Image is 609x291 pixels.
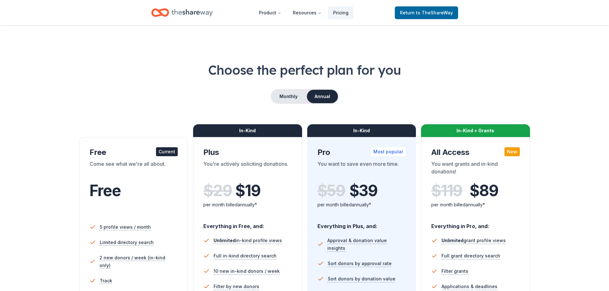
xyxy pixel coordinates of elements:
[441,252,500,260] span: Full grant directory search
[235,182,260,200] span: $ 19
[441,238,464,243] span: Unlimited
[288,6,327,19] button: Resources
[203,160,292,178] div: You're actively soliciting donations.
[151,5,213,20] a: Home
[214,283,259,290] span: Filter by new donors
[100,239,154,246] span: Limited directory search
[441,267,468,275] span: Filter grants
[214,238,236,243] span: Unlimited
[100,223,151,231] span: 5 profile views / month
[214,267,280,275] span: 10 new in-kind donors / week
[193,124,302,137] div: In-Kind
[470,182,498,200] span: $ 89
[328,260,392,267] span: Sort donors by approval rate
[99,254,178,269] span: 2 new donors / week (in-kind only)
[431,160,520,178] div: You want grants and in-kind donations!
[504,147,520,156] div: New
[307,90,338,103] button: Annual
[328,275,395,283] span: Sort donors by donation value
[328,6,354,19] a: Pricing
[317,147,406,157] div: Pro
[317,217,406,230] div: Everything in Plus, and:
[90,147,178,157] div: Free
[203,201,292,209] div: per month billed annually*
[349,182,378,200] span: $ 39
[307,124,416,137] div: In-Kind
[254,6,286,19] button: Product
[203,217,292,230] div: Everything in Free, and:
[214,252,277,260] span: Full in-kind directory search
[254,5,354,20] nav: Main
[271,90,306,103] button: Monthly
[441,283,497,290] span: Applications & deadlines
[431,217,520,230] div: Everything in Pro, and:
[431,201,520,209] div: per month billed annually*
[431,147,520,157] div: All Access
[90,181,121,200] span: Free
[317,160,406,178] div: You want to save even more time.
[100,277,112,285] span: Track
[441,238,506,243] span: grant profile views
[400,9,453,17] span: Return
[26,61,583,79] h1: Choose the perfect plan for you
[395,6,458,19] a: Returnto TheShareWay
[317,201,406,209] div: per month billed annually*
[203,147,292,157] div: Plus
[156,147,178,156] div: Current
[214,238,282,243] span: in-kind profile views
[327,237,406,252] span: Approval & donation value insights
[416,10,453,15] span: to TheShareWay
[421,124,530,137] div: In-Kind + Grants
[90,160,178,178] div: Come see what we're all about.
[371,147,406,156] div: Most popular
